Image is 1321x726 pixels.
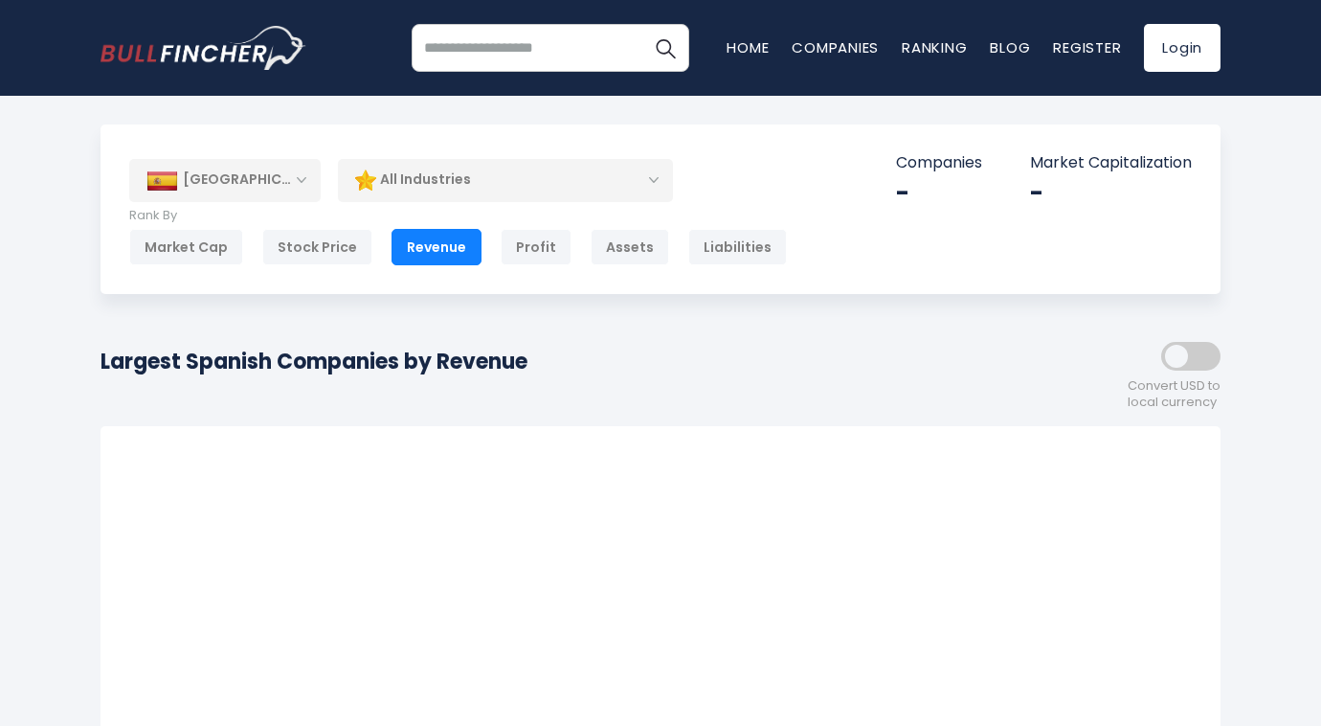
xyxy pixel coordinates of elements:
[902,37,967,57] a: Ranking
[896,178,982,208] div: -
[896,153,982,173] p: Companies
[1030,153,1192,173] p: Market Capitalization
[727,37,769,57] a: Home
[101,346,527,377] h1: Largest Spanish Companies by Revenue
[129,159,321,201] div: [GEOGRAPHIC_DATA]
[101,26,306,70] img: bullfincher logo
[1030,178,1192,208] div: -
[1053,37,1121,57] a: Register
[129,229,243,265] div: Market Cap
[501,229,571,265] div: Profit
[688,229,787,265] div: Liabilities
[262,229,372,265] div: Stock Price
[129,208,787,224] p: Rank By
[990,37,1030,57] a: Blog
[1144,24,1220,72] a: Login
[641,24,689,72] button: Search
[338,158,673,202] div: All Industries
[591,229,669,265] div: Assets
[392,229,481,265] div: Revenue
[101,26,306,70] a: Go to homepage
[792,37,879,57] a: Companies
[1128,378,1220,411] span: Convert USD to local currency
